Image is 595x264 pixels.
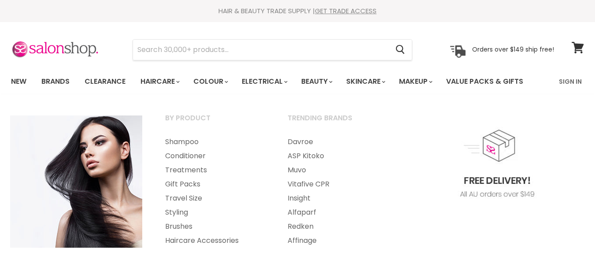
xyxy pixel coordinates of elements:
ul: Main menu [4,69,542,94]
form: Product [133,39,412,60]
a: Redken [277,219,397,234]
a: Muvo [277,163,397,177]
input: Search [133,40,388,60]
a: Alfaparf [277,205,397,219]
a: Affinage [277,234,397,248]
a: GET TRADE ACCESS [315,6,377,15]
a: Styling [154,205,275,219]
ul: Main menu [154,135,275,248]
a: Value Packs & Gifts [440,72,530,91]
a: Clearance [78,72,132,91]
a: Brands [35,72,76,91]
a: Vitafive CPR [277,177,397,191]
a: Shampoo [154,135,275,149]
a: Brushes [154,219,275,234]
a: Haircare [134,72,185,91]
a: Treatments [154,163,275,177]
a: Gift Packs [154,177,275,191]
p: Orders over $149 ship free! [472,45,554,53]
a: New [4,72,33,91]
a: Beauty [295,72,338,91]
a: Travel Size [154,191,275,205]
a: ASP Kitoko [277,149,397,163]
a: Makeup [392,72,438,91]
a: Sign In [554,72,587,91]
a: By Product [154,111,275,133]
a: Insight [277,191,397,205]
a: Conditioner [154,149,275,163]
a: Haircare Accessories [154,234,275,248]
a: Electrical [235,72,293,91]
a: Davroe [277,135,397,149]
a: Colour [187,72,233,91]
ul: Main menu [277,135,397,248]
button: Search [388,40,412,60]
a: Skincare [340,72,391,91]
a: Trending Brands [277,111,397,133]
